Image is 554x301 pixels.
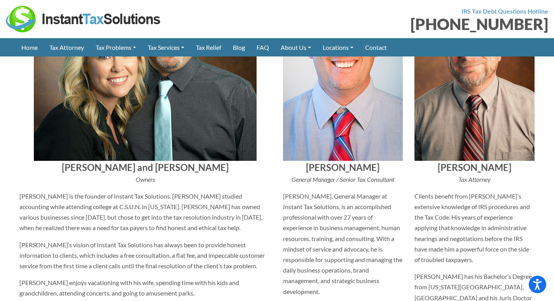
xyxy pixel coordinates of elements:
h4: [PERSON_NAME] [283,161,403,174]
p: [PERSON_NAME] enjoys vacationing with his wife, spending time with his kids and grandchildren, at... [19,277,271,298]
a: Contact [359,38,393,56]
a: Tax Relief [190,38,227,56]
a: Tax Services [142,38,190,56]
p: [PERSON_NAME]’s vision of Instant Tax Solutions has always been to provide honest information to ... [19,239,271,271]
h4: [PERSON_NAME] and [PERSON_NAME] [19,161,271,174]
p: [PERSON_NAME] is the founder of Instant Tax Solutions. [PERSON_NAME] studied accounting while att... [19,191,271,233]
p: [PERSON_NAME], General Manager at Instant Tax Solutions, is an accomplished professional with ove... [283,191,403,297]
div: [PHONE_NUMBER] [283,16,549,32]
h4: [PERSON_NAME] [414,161,535,174]
a: Blog [227,38,251,56]
i: Owners [136,176,155,183]
a: Tax Attorney [44,38,90,56]
i: Tax Attorney [458,176,491,183]
img: Instant Tax Solutions Logo [6,6,161,32]
p: Clients benefit from [PERSON_NAME]’s extensive knowledge of IRS procedures and the Tax Code. His ... [414,191,535,265]
i: General Manager / Senior Tax Consultant [292,176,394,183]
a: FAQ [251,38,275,56]
a: Home [16,38,44,56]
a: Locations [317,38,359,56]
a: Tax Problems [90,38,142,56]
strong: IRS Tax Debt Questions Hotline [461,7,548,15]
a: About Us [275,38,317,56]
a: Instant Tax Solutions Logo [6,14,161,22]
